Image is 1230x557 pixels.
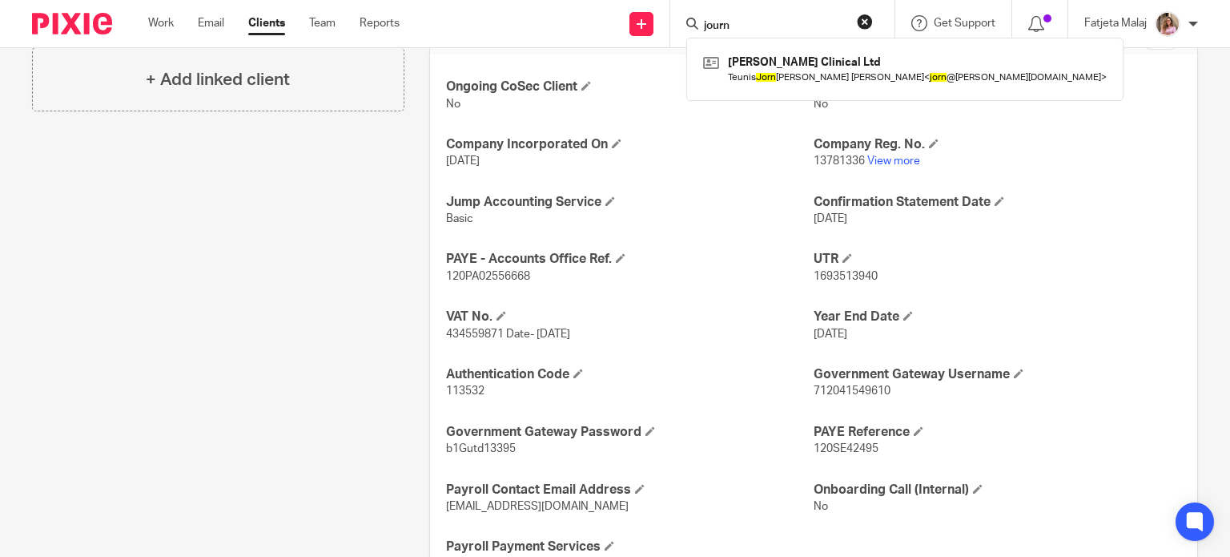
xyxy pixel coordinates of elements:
[857,14,873,30] button: Clear
[446,443,516,454] span: b1Gutd13395
[446,99,460,110] span: No
[814,482,1181,498] h4: Onboarding Call (Internal)
[867,155,920,167] a: View more
[446,271,530,282] span: 120PA02556668
[32,13,112,34] img: Pixie
[446,482,814,498] h4: Payroll Contact Email Address
[814,213,847,224] span: [DATE]
[446,501,629,512] span: [EMAIL_ADDRESS][DOMAIN_NAME]
[814,309,1181,325] h4: Year End Date
[814,155,865,167] span: 13781336
[814,194,1181,211] h4: Confirmation Statement Date
[446,385,484,397] span: 113532
[446,424,814,441] h4: Government Gateway Password
[814,99,828,110] span: No
[446,194,814,211] h4: Jump Accounting Service
[814,366,1181,383] h4: Government Gateway Username
[814,501,828,512] span: No
[934,18,995,29] span: Get Support
[814,271,878,282] span: 1693513940
[446,155,480,167] span: [DATE]
[309,15,336,31] a: Team
[814,385,890,397] span: 712041549610
[814,329,847,340] span: [DATE]
[814,136,1181,153] h4: Company Reg. No.
[702,19,846,34] input: Search
[814,424,1181,441] h4: PAYE Reference
[446,366,814,383] h4: Authentication Code
[446,79,814,95] h4: Ongoing CoSec Client
[1084,15,1147,31] p: Fatjeta Malaj
[198,15,224,31] a: Email
[446,136,814,153] h4: Company Incorporated On
[360,15,400,31] a: Reports
[446,251,814,268] h4: PAYE - Accounts Office Ref.
[446,539,814,555] h4: Payroll Payment Services
[248,15,285,31] a: Clients
[446,329,570,340] span: 434559871 Date- [DATE]
[148,15,174,31] a: Work
[446,213,473,224] span: Basic
[814,443,878,454] span: 120SE42495
[1155,11,1180,37] img: MicrosoftTeams-image%20(5).png
[146,67,290,92] h4: + Add linked client
[814,251,1181,268] h4: UTR
[446,309,814,325] h4: VAT No.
